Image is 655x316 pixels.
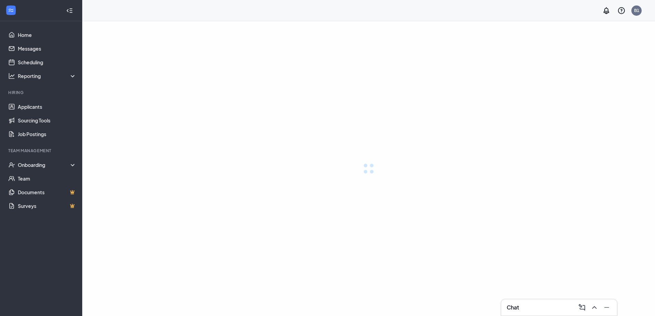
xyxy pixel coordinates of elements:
[8,7,14,14] svg: WorkstreamLogo
[588,302,599,313] button: ChevronUp
[8,73,15,79] svg: Analysis
[18,161,77,168] div: Onboarding
[578,303,586,312] svg: ComposeMessage
[617,6,626,15] svg: QuestionInfo
[634,8,639,13] div: B1
[8,90,75,95] div: Hiring
[576,302,587,313] button: ComposeMessage
[66,7,73,14] svg: Collapse
[601,302,611,313] button: Minimize
[18,73,77,79] div: Reporting
[507,304,519,311] h3: Chat
[18,114,76,127] a: Sourcing Tools
[18,28,76,42] a: Home
[8,148,75,154] div: Team Management
[18,100,76,114] a: Applicants
[18,55,76,69] a: Scheduling
[603,303,611,312] svg: Minimize
[18,127,76,141] a: Job Postings
[590,303,598,312] svg: ChevronUp
[18,199,76,213] a: SurveysCrown
[18,172,76,185] a: Team
[18,42,76,55] a: Messages
[18,185,76,199] a: DocumentsCrown
[602,6,610,15] svg: Notifications
[8,161,15,168] svg: UserCheck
